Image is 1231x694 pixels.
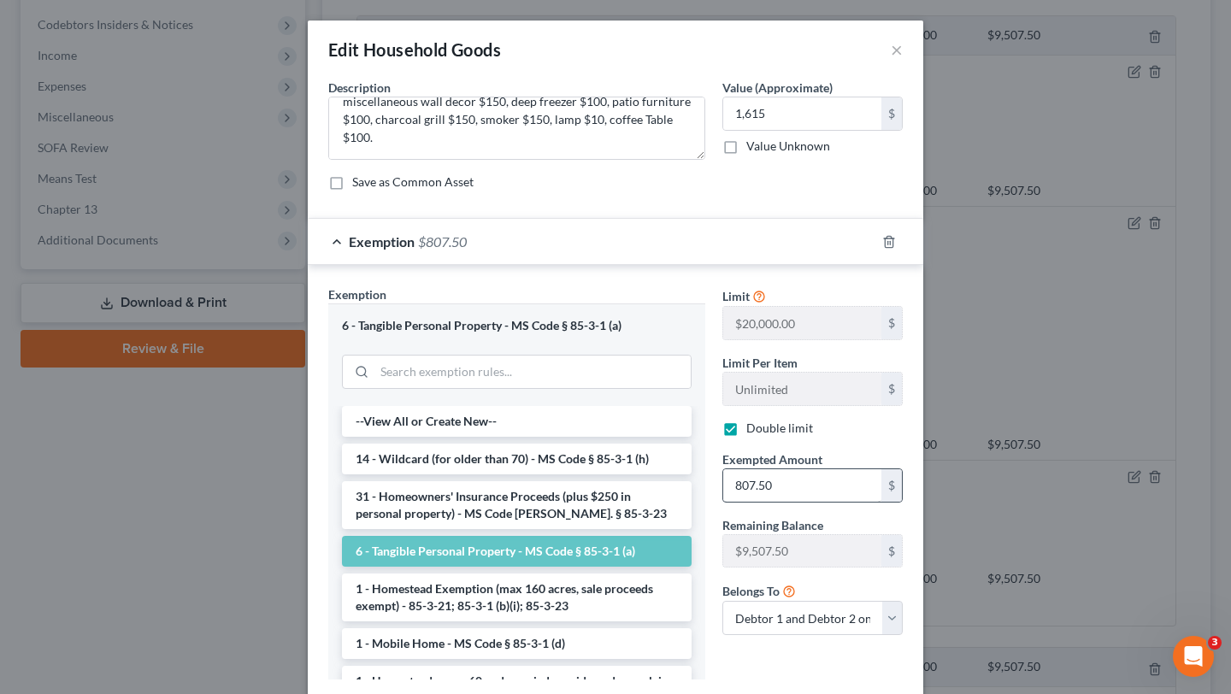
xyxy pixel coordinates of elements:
li: 31 - Homeowners' Insurance Proceeds (plus $250 in personal property) - MS Code [PERSON_NAME]. § 8... [342,481,692,529]
label: Double limit [746,420,813,437]
li: --View All or Create New-- [342,406,692,437]
iframe: Intercom live chat [1173,636,1214,677]
div: $ [881,307,902,339]
label: Remaining Balance [722,516,823,534]
label: Value (Approximate) [722,79,833,97]
div: $ [881,373,902,405]
label: Value Unknown [746,138,830,155]
input: -- [723,373,881,405]
div: Edit Household Goods [328,38,501,62]
span: Exempted Amount [722,452,822,467]
li: 1 - Mobile Home - MS Code § 85-3-1 (d) [342,628,692,659]
input: 0.00 [723,97,881,130]
input: -- [723,535,881,568]
input: 0.00 [723,469,881,502]
div: $ [881,469,902,502]
span: Limit [722,289,750,303]
span: Exemption [328,287,386,302]
span: Description [328,80,391,95]
span: Exemption [349,233,415,250]
div: $ [881,535,902,568]
li: 6 - Tangible Personal Property - MS Code § 85-3-1 (a) [342,536,692,567]
li: 14 - Wildcard (for older than 70) - MS Code § 85-3-1 (h) [342,444,692,474]
span: 3 [1208,636,1222,650]
input: -- [723,307,881,339]
span: Belongs To [722,584,780,598]
li: 1 - Homestead Exemption (max 160 acres, sale proceeds exempt) - 85-3-21; 85-3-1 (b)(i); 85-3-23 [342,573,692,621]
button: × [891,39,903,60]
label: Save as Common Asset [352,173,474,191]
label: Limit Per Item [722,354,798,372]
input: Search exemption rules... [374,356,691,388]
div: $ [881,97,902,130]
div: 6 - Tangible Personal Property - MS Code § 85-3-1 (a) [342,318,692,334]
span: $807.50 [418,233,467,250]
